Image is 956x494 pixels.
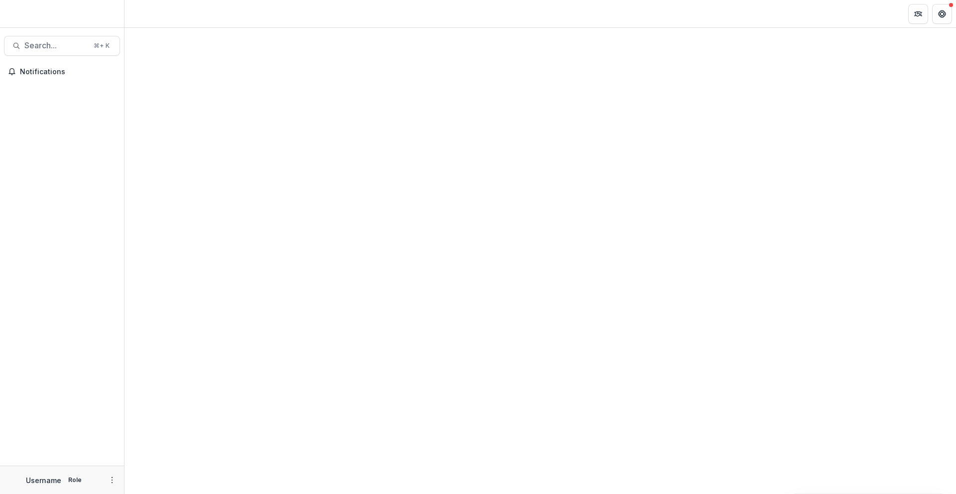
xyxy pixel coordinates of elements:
button: Notifications [4,64,120,80]
button: More [106,474,118,486]
nav: breadcrumb [128,6,171,21]
div: ⌘ + K [92,40,112,51]
span: Notifications [20,68,116,76]
p: Role [65,476,85,485]
button: Get Help [932,4,952,24]
button: Partners [908,4,928,24]
p: Username [26,475,61,486]
span: Search... [24,41,88,50]
button: Search... [4,36,120,56]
